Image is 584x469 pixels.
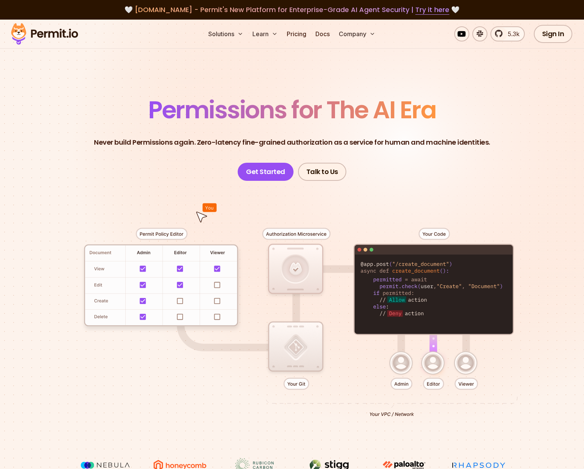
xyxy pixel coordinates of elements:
[135,5,449,14] span: [DOMAIN_NAME] - Permit's New Platform for Enterprise-Grade AI Agent Security |
[534,25,573,43] a: Sign In
[148,93,436,127] span: Permissions for The AI Era
[205,26,246,41] button: Solutions
[238,163,294,181] a: Get Started
[415,5,449,15] a: Try it here
[336,26,378,41] button: Company
[249,26,281,41] button: Learn
[490,26,525,41] a: 5.3k
[312,26,333,41] a: Docs
[298,163,346,181] a: Talk to Us
[284,26,309,41] a: Pricing
[503,29,519,38] span: 5.3k
[18,5,566,15] div: 🤍 🤍
[94,137,490,148] p: Never build Permissions again. Zero-latency fine-grained authorization as a service for human and...
[8,21,81,47] img: Permit logo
